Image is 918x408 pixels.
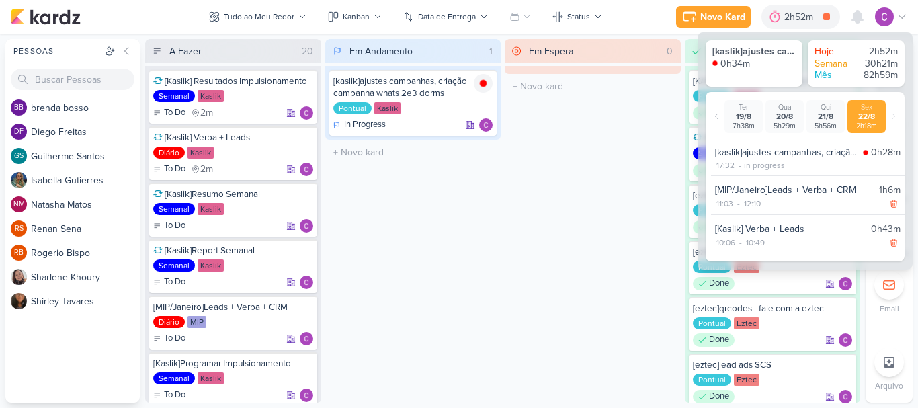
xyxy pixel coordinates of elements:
img: Isabella Gutierres [11,172,27,188]
div: 10:49 [745,237,766,249]
div: Pessoas [11,45,102,57]
img: Carlos Lima [875,7,894,26]
div: último check-in há 2 meses [191,106,213,120]
p: RS [15,225,24,233]
div: Kaslik [198,90,224,102]
div: Responsável: Carlos Lima [300,389,313,402]
div: Kaslik [198,372,224,384]
div: Kaslik [198,259,224,272]
div: 82h59m [858,69,898,81]
p: DF [14,128,24,136]
img: Shirley Tavares [11,293,27,309]
div: Pontual [693,90,731,102]
div: 1h6m [879,183,901,197]
div: Ter [727,103,760,112]
div: 20 [296,44,319,58]
div: To Do [153,332,185,345]
div: 12:10 [743,198,762,210]
p: Done [709,277,729,290]
div: [eztec]relatório qrcode ga4 [693,190,853,202]
span: 2m [200,165,213,174]
div: Semanal [153,372,195,384]
div: Done [693,220,735,234]
div: Eztec [734,374,759,386]
div: Responsável: Carlos Lima [300,219,313,233]
div: 30h21m [858,58,898,70]
div: To Do [153,276,185,289]
img: Carlos Lima [300,332,313,345]
div: Kaslik [198,203,224,215]
div: Done [693,390,735,403]
div: Guilherme Santos [11,148,27,164]
div: Pontual [693,204,731,216]
div: [Kaslik] Verba + Leads [715,222,866,236]
div: Kaslik [187,147,214,159]
div: 2h18m [850,122,883,130]
div: MIP [187,316,206,328]
div: [Kaslik]Programar Impulsionamento [153,358,313,370]
p: bb [14,104,24,112]
div: Pontual [693,374,731,386]
div: [eztec]qrcodes - fale com a eztec [693,302,853,315]
div: Hoje [815,46,855,58]
div: Semanal [153,90,195,102]
div: Rogerio Bispo [11,245,27,261]
div: To Do [153,106,185,120]
input: + Novo kard [328,142,499,162]
button: Novo Kard [676,6,751,28]
div: Responsável: Carlos Lima [479,118,493,132]
div: 5h29m [768,122,801,130]
div: 21/8 [809,112,842,122]
div: 17:32 [715,159,736,171]
div: Done [693,277,735,290]
div: 1 [484,44,498,58]
p: To Do [164,219,185,233]
div: Natasha Matos [11,196,27,212]
div: I s a b e l l a G u t i e r r e s [31,173,140,188]
div: Eztec [734,317,759,329]
div: [Kaslik] Verba + Leads [153,132,313,144]
div: S h i r l e y T a v a r e s [31,294,140,309]
div: Mês [815,69,855,81]
p: In Progress [344,118,386,132]
div: To Do [153,219,185,233]
input: + Novo kard [507,77,678,96]
div: último check-in há 2 meses [191,163,213,176]
span: 2m [200,108,213,118]
div: [KASLIK] SALDO DA CONTA [693,132,853,144]
div: Renan Sena [11,220,27,237]
p: To Do [164,163,185,176]
img: Carlos Lima [839,277,852,290]
div: b r e n d a b o s s o [31,101,140,115]
img: Carlos Lima [300,106,313,120]
p: GS [14,153,24,160]
div: Responsável: Carlos Lima [300,332,313,345]
div: Responsável: Carlos Lima [839,333,852,347]
p: Done [709,390,729,403]
div: 0h28m [871,145,901,159]
div: Qui [809,103,842,112]
div: 0 [661,44,678,58]
div: To Do [153,163,185,176]
img: Carlos Lima [300,389,313,402]
div: [kaslik]ajustes campanhas, criação campanha whats 2e3 dorms [712,46,796,58]
div: 7h38m [727,122,760,130]
div: [KASLIK] Fechamento mensal [693,75,853,87]
div: [eztec]ajustes localização e box SCS [693,246,853,258]
div: 22/8 [850,112,883,122]
div: Kaslik [374,102,401,114]
div: Done [693,106,735,120]
div: 5h56m [809,122,842,130]
div: R e n a n S e n a [31,222,140,236]
div: [kaslik]ajustes campanhas, criação campanha whats 2e3 dorms [333,75,493,99]
img: tracking [712,60,718,66]
div: Semana [815,58,855,70]
div: - [737,237,745,249]
div: 2h52m [784,10,817,24]
div: Novo Kard [700,10,745,24]
div: 19/8 [727,112,760,122]
div: Responsável: Carlos Lima [300,276,313,289]
div: R o g e r i o B i s p o [31,246,140,260]
div: A Fazer [169,44,202,58]
div: [Kaslik]Report Semanal [153,245,313,257]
